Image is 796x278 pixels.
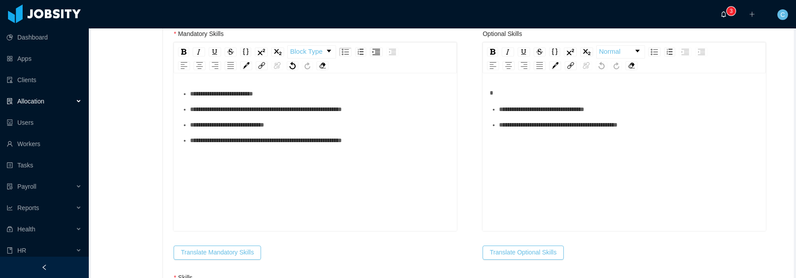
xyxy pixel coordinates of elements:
[596,61,607,70] div: Undo
[7,226,13,232] i: icon: medicine-box
[646,45,709,59] div: rdw-list-control
[490,88,759,244] div: rdw-editor
[254,61,285,70] div: rdw-link-control
[483,42,766,73] div: rdw-toolbar
[7,114,82,131] a: icon: robotUsers
[485,61,547,70] div: rdw-textalign-control
[580,61,592,70] div: Unlink
[679,48,692,56] div: Indent
[255,48,268,56] div: Superscript
[256,61,268,70] div: Link
[386,48,399,56] div: Outdent
[564,48,577,56] div: Superscript
[485,45,595,59] div: rdw-inline-control
[597,46,645,58] a: Block Type
[240,48,251,56] div: Monospace
[271,61,283,70] div: Unlink
[534,48,546,56] div: Strikethrough
[176,45,286,59] div: rdw-inline-control
[730,7,733,16] p: 3
[580,48,593,56] div: Subscript
[695,48,708,56] div: Outdent
[174,42,457,73] div: rdw-toolbar
[288,46,336,58] a: Block Type
[611,61,622,70] div: Redo
[178,48,189,56] div: Bold
[749,11,755,17] i: icon: plus
[285,61,315,70] div: rdw-history-control
[624,61,639,70] div: rdw-remove-control
[17,247,26,254] span: HR
[286,45,337,59] div: rdw-block-control
[549,48,560,56] div: Monospace
[17,204,39,211] span: Reports
[225,48,237,56] div: Strikethrough
[487,48,498,56] div: Bold
[17,226,35,233] span: Health
[483,246,563,260] button: Translate Optional Skills
[518,48,530,56] div: Underline
[7,50,82,68] a: icon: appstoreApps
[315,61,330,70] div: rdw-remove-control
[7,28,82,46] a: icon: pie-chartDashboard
[483,30,522,37] label: Optional Skills
[174,42,457,231] div: rdw-wrapper
[7,71,82,89] a: icon: auditClients
[209,48,221,56] div: Underline
[17,98,44,105] span: Allocation
[599,47,620,57] span: Normal
[194,61,206,70] div: Center
[565,61,577,70] div: Link
[518,61,530,70] div: Right
[595,45,646,59] div: rdw-block-control
[181,89,450,245] div: rdw-editor
[290,47,322,57] span: Block Type
[317,61,329,70] div: Remove
[337,45,400,59] div: rdw-list-control
[596,45,645,59] div: rdw-dropdown
[225,61,237,70] div: Justify
[7,156,82,174] a: icon: profileTasks
[178,61,190,70] div: Left
[287,61,298,70] div: Undo
[626,61,638,70] div: Remove
[664,48,675,56] div: Ordered
[355,48,366,56] div: Ordered
[176,61,238,70] div: rdw-textalign-control
[7,205,13,211] i: icon: line-chart
[370,48,383,56] div: Indent
[7,98,13,104] i: icon: solution
[339,48,352,56] div: Unordered
[7,183,13,190] i: icon: file-protect
[302,61,313,70] div: Redo
[271,48,284,56] div: Subscript
[209,61,221,70] div: Right
[502,48,514,56] div: Italic
[727,7,736,16] sup: 3
[648,48,661,56] div: Unordered
[174,246,261,260] button: Translate Mandatory Skills
[547,61,563,70] div: rdw-color-picker
[483,42,766,231] div: rdw-wrapper
[193,48,205,56] div: Italic
[503,61,515,70] div: Center
[7,135,82,153] a: icon: userWorkers
[487,61,499,70] div: Left
[174,30,223,37] label: Mandatory Skills
[594,61,624,70] div: rdw-history-control
[780,9,785,20] span: C
[563,61,594,70] div: rdw-link-control
[287,45,336,59] div: rdw-dropdown
[7,247,13,254] i: icon: book
[238,61,254,70] div: rdw-color-picker
[534,61,546,70] div: Justify
[17,183,36,190] span: Payroll
[721,11,727,17] i: icon: bell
